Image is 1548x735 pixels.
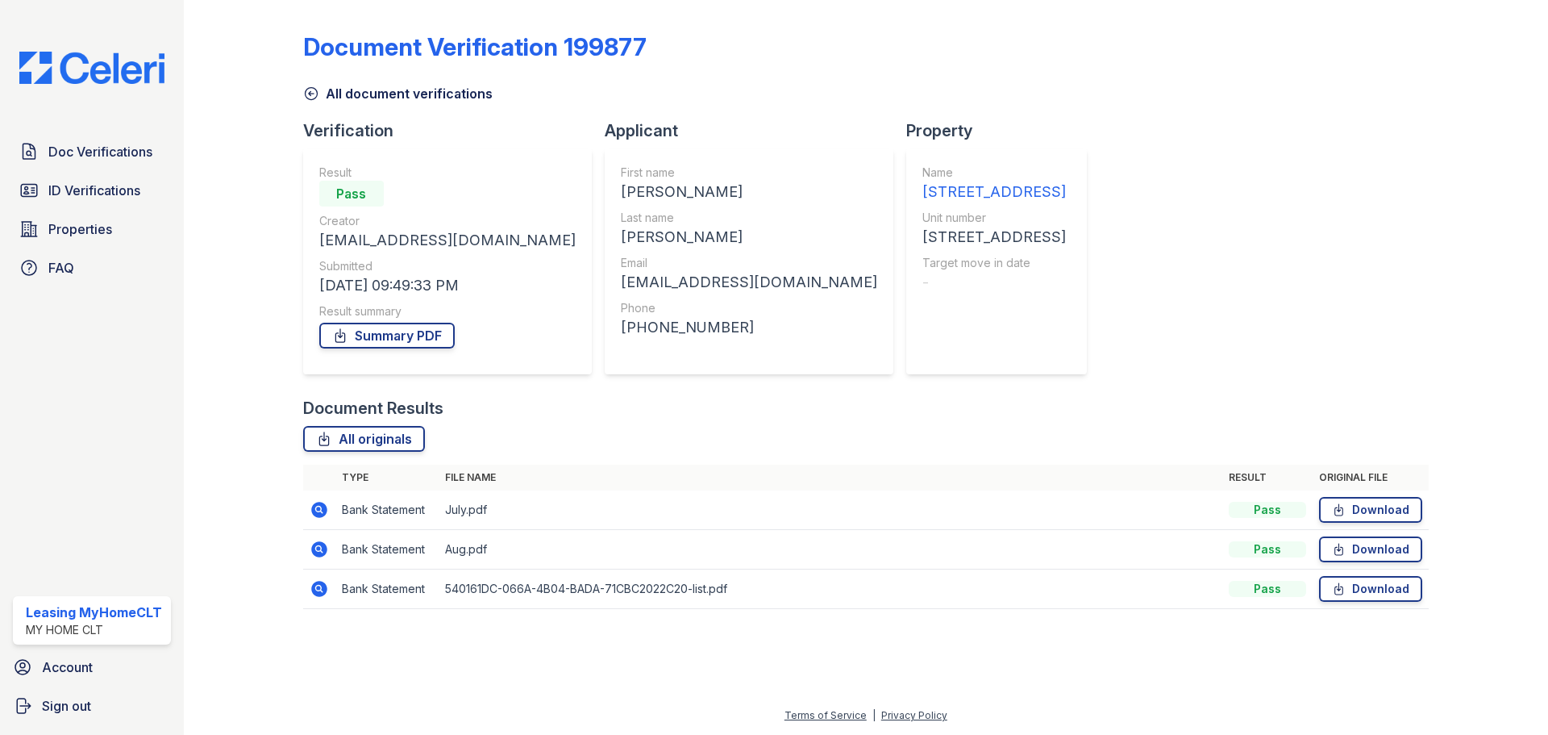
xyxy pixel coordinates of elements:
[1319,537,1422,562] a: Download
[621,300,877,316] div: Phone
[13,174,171,207] a: ID Verifications
[1313,465,1429,491] th: Original file
[319,303,576,319] div: Result summary
[319,274,576,297] div: [DATE] 09:49:33 PM
[906,119,1100,142] div: Property
[922,181,1066,203] div: [STREET_ADDRESS]
[621,255,877,271] div: Email
[335,491,439,530] td: Bank Statement
[26,603,162,622] div: Leasing MyHomeCLT
[1319,497,1422,523] a: Download
[42,658,93,677] span: Account
[1222,465,1313,491] th: Result
[48,142,152,161] span: Doc Verifications
[48,219,112,239] span: Properties
[439,491,1222,530] td: July.pdf
[319,229,576,252] div: [EMAIL_ADDRESS][DOMAIN_NAME]
[42,696,91,716] span: Sign out
[303,426,425,452] a: All originals
[13,213,171,245] a: Properties
[1229,581,1306,597] div: Pass
[439,465,1222,491] th: File name
[319,213,576,229] div: Creator
[335,465,439,491] th: Type
[605,119,906,142] div: Applicant
[621,165,877,181] div: First name
[872,709,876,721] div: |
[439,570,1222,609] td: 540161DC-066A-4B04-BADA-71CBC2022C20-list.pdf
[922,165,1066,203] a: Name [STREET_ADDRESS]
[26,622,162,638] div: My Home CLT
[303,32,647,61] div: Document Verification 199877
[1229,541,1306,558] div: Pass
[922,226,1066,248] div: [STREET_ADDRESS]
[1319,576,1422,602] a: Download
[303,119,605,142] div: Verification
[48,181,140,200] span: ID Verifications
[48,258,74,278] span: FAQ
[319,165,576,181] div: Result
[621,210,877,226] div: Last name
[621,271,877,294] div: [EMAIL_ADDRESS][DOMAIN_NAME]
[922,255,1066,271] div: Target move in date
[319,181,384,207] div: Pass
[6,690,177,722] a: Sign out
[784,709,867,721] a: Terms of Service
[335,570,439,609] td: Bank Statement
[922,271,1066,294] div: -
[319,323,455,349] a: Summary PDF
[922,210,1066,226] div: Unit number
[6,651,177,683] a: Account
[13,252,171,284] a: FAQ
[303,84,493,103] a: All document verifications
[6,52,177,84] img: CE_Logo_Blue-a8612792a0a2168367f1c8372b55b34899dd931a85d93a1a3d3e32e68fde9ad4.png
[1229,502,1306,518] div: Pass
[319,258,576,274] div: Submitted
[621,181,877,203] div: [PERSON_NAME]
[922,165,1066,181] div: Name
[621,226,877,248] div: [PERSON_NAME]
[439,530,1222,570] td: Aug.pdf
[303,397,443,420] div: Document Results
[881,709,947,721] a: Privacy Policy
[621,316,877,339] div: [PHONE_NUMBER]
[335,530,439,570] td: Bank Statement
[13,136,171,168] a: Doc Verifications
